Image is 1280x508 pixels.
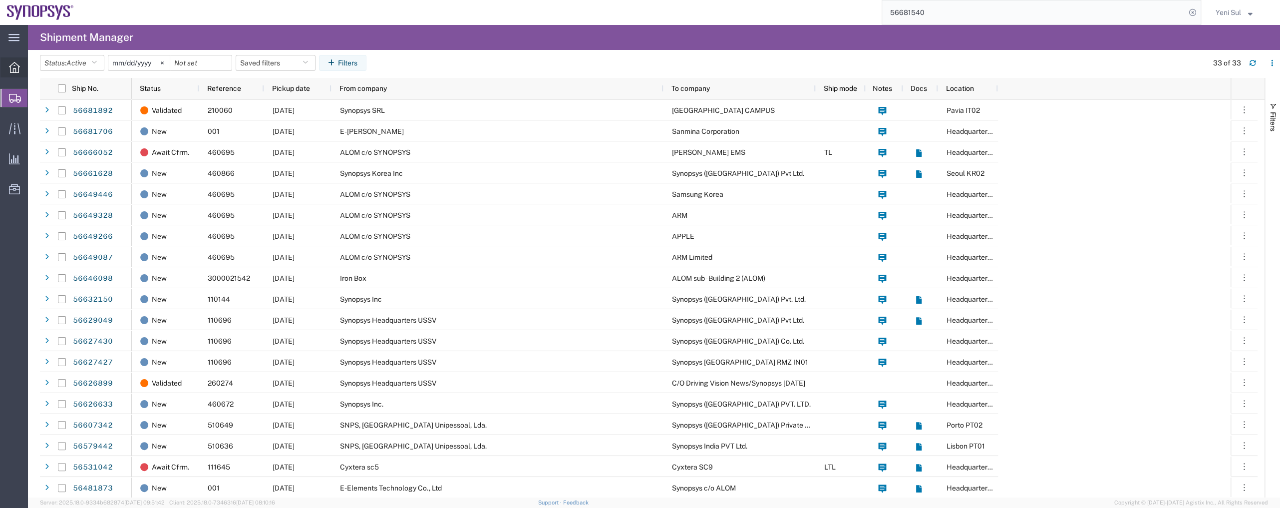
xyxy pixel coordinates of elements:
a: 56579442 [72,439,113,455]
a: 56629049 [72,313,113,329]
a: 56649266 [72,229,113,245]
span: Reference [207,84,241,92]
h4: Shipment Manager [40,25,133,50]
span: Synopsys Headquarters USSV [340,316,436,324]
span: 110696 [208,316,232,324]
span: 210060 [208,106,233,114]
a: Support [538,500,563,506]
span: C/O Driving Vision News/Synopsys Sept.2025 [672,379,805,387]
a: 56626633 [72,397,113,413]
span: [DATE] 09:51:42 [124,500,165,506]
span: 09/02/2025 [273,232,295,240]
span: Synopsys Headquarters USSV [340,358,436,366]
a: 56632150 [72,292,113,308]
span: 001 [208,127,220,135]
span: Headquarters USSV [947,190,1011,198]
span: 08/27/2025 [273,442,295,450]
span: Docs [911,84,927,92]
span: Pickup date [272,84,310,92]
span: Synopsys Headquarters USSV [340,337,436,345]
span: Headquarters USSV [947,400,1011,408]
span: 460695 [208,253,235,261]
span: 09/02/2025 [273,127,295,135]
span: 460695 [208,190,235,198]
span: 110696 [208,358,232,366]
input: Not set [170,55,232,70]
span: Headquarters USSV [947,337,1011,345]
img: logo [7,5,74,20]
span: Location [946,84,974,92]
span: Synopsys (India) PVT. LTD. [672,400,811,408]
span: 08/29/2025 [273,148,295,156]
span: Synopsys (India) Pvt Ltd. [672,169,804,177]
span: APPLE [672,232,694,240]
span: Headquarters USSV [947,463,1011,471]
a: 56627427 [72,355,113,371]
span: Await Cfrm. [152,457,189,478]
span: 08/28/2025 [273,400,295,408]
span: Lisbon PT01 [947,442,985,450]
span: 460695 [208,148,235,156]
span: 460672 [208,400,234,408]
span: Seoul KR02 [947,169,984,177]
span: E-Sharp AB [340,127,404,135]
a: 56681706 [72,124,113,140]
span: Notes [873,84,892,92]
span: From company [339,84,387,92]
span: Synopsys (India) Pvt. Ltd. [672,295,806,303]
span: Ship No. [72,84,98,92]
input: Search for shipment number, reference number [882,0,1186,24]
span: 001 [208,484,220,492]
span: New [152,478,167,499]
span: 460695 [208,211,235,219]
span: Cyxtera SC9 [672,463,713,471]
span: 08/29/2025 [273,316,295,324]
span: Headquarters USSV [947,253,1011,261]
div: 33 of 33 [1213,58,1241,68]
span: Status [140,84,161,92]
span: ALOM c/o SYNOPSYS [340,211,410,219]
span: 08/19/2025 [273,463,295,471]
span: 08/14/2025 [273,484,295,492]
span: Headquarters USSV [947,148,1011,156]
span: Porto PT02 [947,421,982,429]
span: Synopsys c/o ALOM [672,484,736,492]
a: 56531042 [72,460,113,476]
a: 56649087 [72,250,113,266]
span: 09/02/2025 [273,169,295,177]
span: To company [671,84,710,92]
span: New [152,226,167,247]
span: Synopsys (India) Private Limited [672,421,828,429]
span: ALOM c/o SYNOPSYS [340,148,410,156]
a: Feedback [563,500,588,506]
span: Active [66,59,86,67]
span: Client: 2025.18.0-7346316 [169,500,275,506]
span: Filters [1269,112,1277,131]
span: 09/02/2025 [273,253,295,261]
span: ALOM c/o SYNOPSYS [340,190,410,198]
span: Ship mode [824,84,857,92]
span: Synopsys Bangalore RMZ IN01 [672,358,808,366]
span: 09/02/2025 [273,211,295,219]
span: 110144 [208,295,230,303]
button: Saved filters [236,55,316,71]
button: Status:Active [40,55,104,71]
span: Synopsys SRL [340,106,385,114]
span: Synopsys Korea Inc [340,169,403,177]
span: 08/29/2025 [273,337,295,345]
span: ALOM c/o SYNOPSYS [340,253,410,261]
a: 56627430 [72,334,113,350]
span: New [152,436,167,457]
span: New [152,121,167,142]
span: 460866 [208,169,235,177]
span: New [152,163,167,184]
a: 56666052 [72,145,113,161]
span: Await Cfrm. [152,142,189,163]
span: Synopsys (India) Pvt Ltd. [672,316,804,324]
span: 510636 [208,442,233,450]
a: 56649446 [72,187,113,203]
span: 110696 [208,337,232,345]
span: [DATE] 08:10:16 [236,500,275,506]
span: TUM CITY CENTER CAMPUS [672,106,775,114]
span: Yeni Sul [1216,7,1241,18]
